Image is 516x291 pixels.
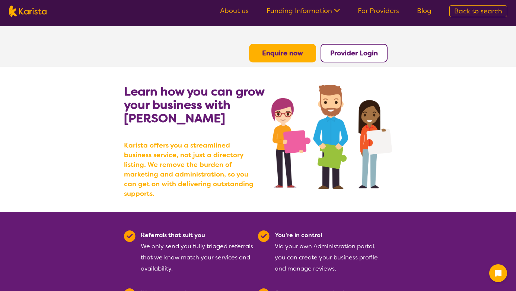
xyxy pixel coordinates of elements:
button: Provider Login [321,44,388,62]
img: Tick [258,230,270,242]
a: About us [220,6,249,15]
a: For Providers [358,6,399,15]
b: Referrals that suit you [141,231,205,239]
img: grow your business with Karista [271,85,392,189]
span: Back to search [454,7,502,16]
div: We only send you fully triaged referrals that we know match your services and availability. [141,230,254,274]
a: Enquire now [262,49,303,58]
b: Learn how you can grow your business with [PERSON_NAME] [124,84,264,126]
b: Karista offers you a streamlined business service, not just a directory listing. We remove the bu... [124,140,258,198]
a: Funding Information [267,6,340,15]
img: Tick [124,230,136,242]
a: Provider Login [330,49,378,58]
div: Via your own Administration portal, you can create your business profile and manage reviews. [275,230,388,274]
b: You're in control [275,231,322,239]
img: Karista logo [9,6,47,17]
a: Blog [417,6,431,15]
a: Back to search [449,5,507,17]
button: Enquire now [249,44,316,62]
